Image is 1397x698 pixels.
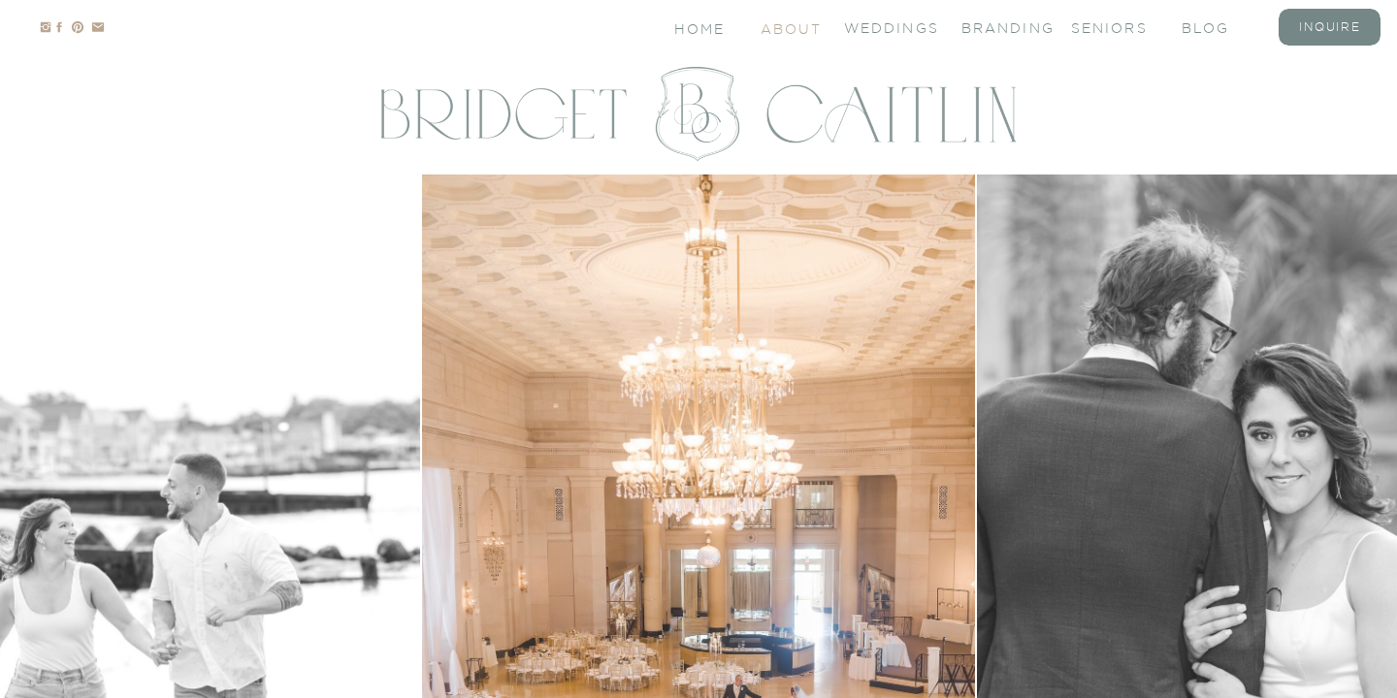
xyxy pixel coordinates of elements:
[1182,18,1259,35] a: blog
[844,18,922,35] a: Weddings
[961,18,1039,35] a: branding
[761,19,819,36] a: About
[1071,18,1149,35] a: seniors
[674,19,728,36] a: Home
[1291,18,1369,35] a: inquire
